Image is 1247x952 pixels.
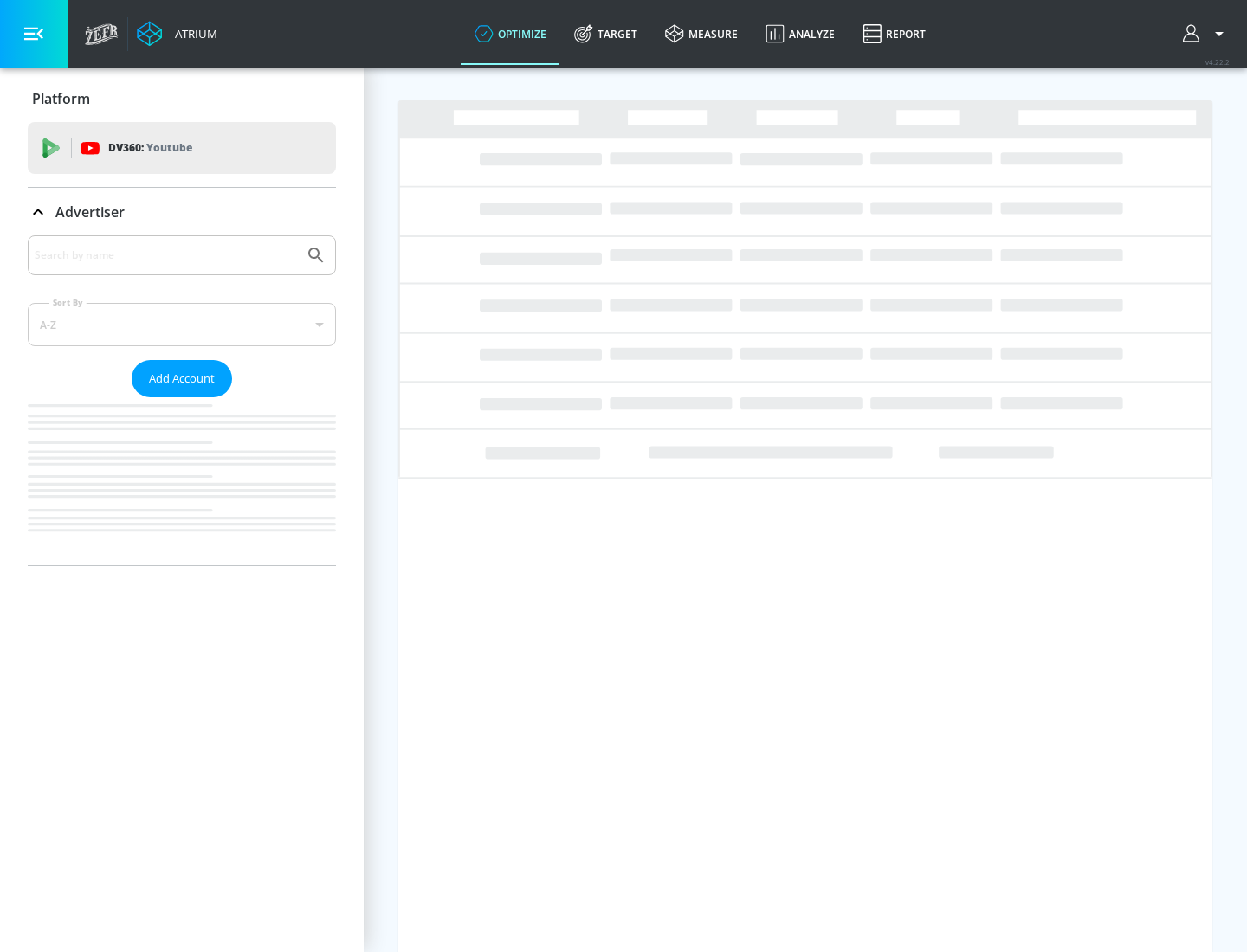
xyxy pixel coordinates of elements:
label: Sort By [49,297,87,308]
div: Platform [28,74,336,123]
span: Add Account [149,369,215,389]
a: optimize [461,3,560,65]
div: DV360: Youtube [28,122,336,174]
p: Advertiser [55,203,125,222]
div: A-Z [28,303,336,346]
a: Atrium [137,21,217,47]
div: Advertiser [28,188,336,236]
a: Target [560,3,651,65]
div: Atrium [168,26,217,42]
span: v 4.22.2 [1205,57,1230,67]
p: Platform [32,89,90,108]
input: Search by name [35,244,297,267]
a: Report [849,3,940,65]
button: Add Account [132,360,232,397]
nav: list of Advertiser [28,397,336,565]
div: Advertiser [28,235,336,565]
a: measure [651,3,752,65]
a: Analyze [752,3,849,65]
p: Youtube [146,138,192,157]
p: DV360: [108,138,192,158]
